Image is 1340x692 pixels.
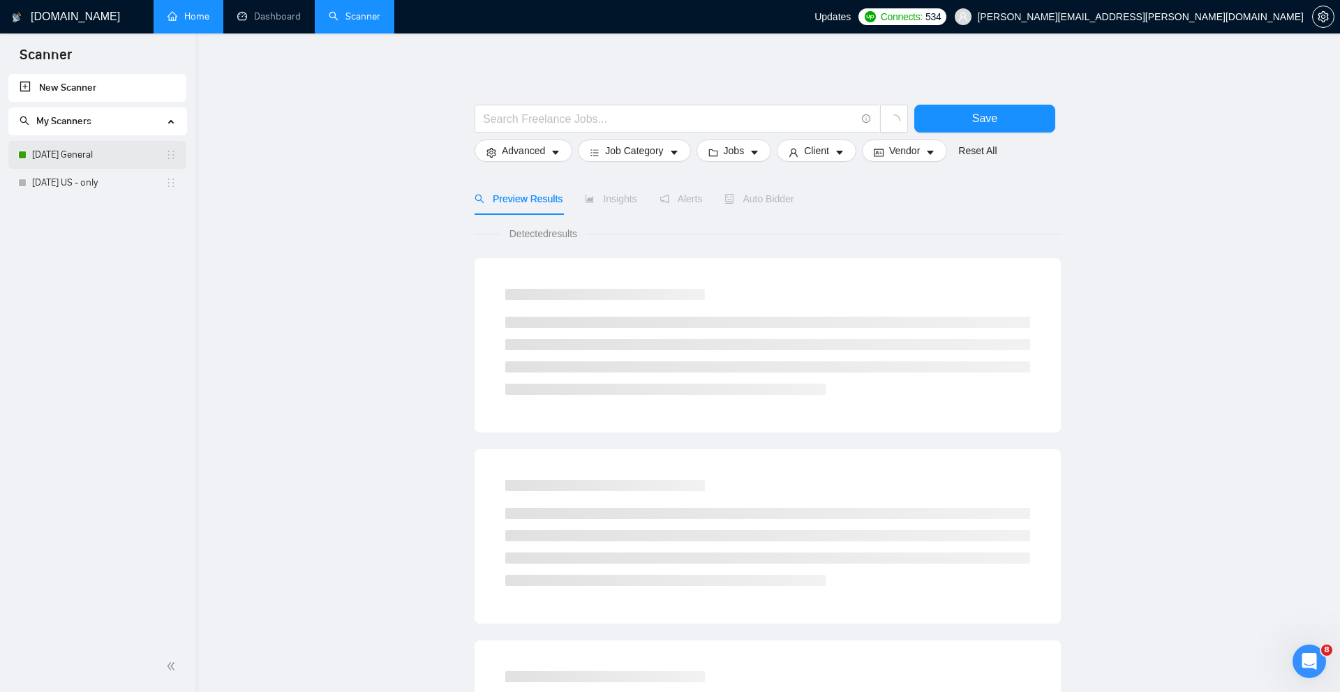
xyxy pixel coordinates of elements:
input: Search Freelance Jobs... [483,110,856,128]
img: logo [12,6,22,29]
span: Save [972,110,997,127]
span: Vendor [889,143,920,158]
span: Insights [585,193,636,204]
span: caret-down [551,147,560,158]
button: userClientcaret-down [777,140,856,162]
a: dashboardDashboard [237,10,301,22]
span: Connects: [881,9,923,24]
span: setting [1313,11,1334,22]
span: double-left [166,659,180,673]
span: caret-down [669,147,679,158]
span: setting [486,147,496,158]
span: Alerts [660,193,703,204]
span: bars [590,147,600,158]
li: Monday General [8,141,186,169]
a: [DATE] General [32,141,165,169]
span: notification [660,194,669,204]
img: upwork-logo.png [865,11,876,22]
span: caret-down [925,147,935,158]
span: My Scanners [20,115,91,127]
span: 8 [1321,645,1332,656]
span: Jobs [724,143,745,158]
span: holder [165,177,177,188]
span: Updates [814,11,851,22]
span: Client [804,143,829,158]
span: 534 [925,9,941,24]
span: Scanner [8,45,83,74]
span: idcard [874,147,884,158]
span: area-chart [585,194,595,204]
a: homeHome [167,10,209,22]
span: Auto Bidder [724,193,794,204]
span: Preview Results [475,193,563,204]
a: setting [1312,11,1334,22]
span: Advanced [502,143,545,158]
span: My Scanners [36,115,91,127]
a: Reset All [958,143,997,158]
span: caret-down [835,147,844,158]
button: barsJob Categorycaret-down [578,140,690,162]
span: search [475,194,484,204]
button: folderJobscaret-down [697,140,772,162]
span: robot [724,194,734,204]
li: New Scanner [8,74,186,102]
span: user [958,12,968,22]
span: Job Category [605,143,663,158]
span: search [20,116,29,126]
button: settingAdvancedcaret-down [475,140,572,162]
a: [DATE] US - only [32,169,165,197]
a: searchScanner [329,10,380,22]
span: holder [165,149,177,160]
span: folder [708,147,718,158]
span: Detected results [500,226,587,241]
button: Save [914,105,1055,133]
span: info-circle [862,114,871,123]
button: setting [1312,6,1334,28]
span: user [789,147,798,158]
span: caret-down [750,147,759,158]
li: Monday US - only [8,169,186,197]
a: New Scanner [20,74,175,102]
iframe: Intercom live chat [1293,645,1326,678]
button: idcardVendorcaret-down [862,140,947,162]
span: loading [888,114,900,127]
